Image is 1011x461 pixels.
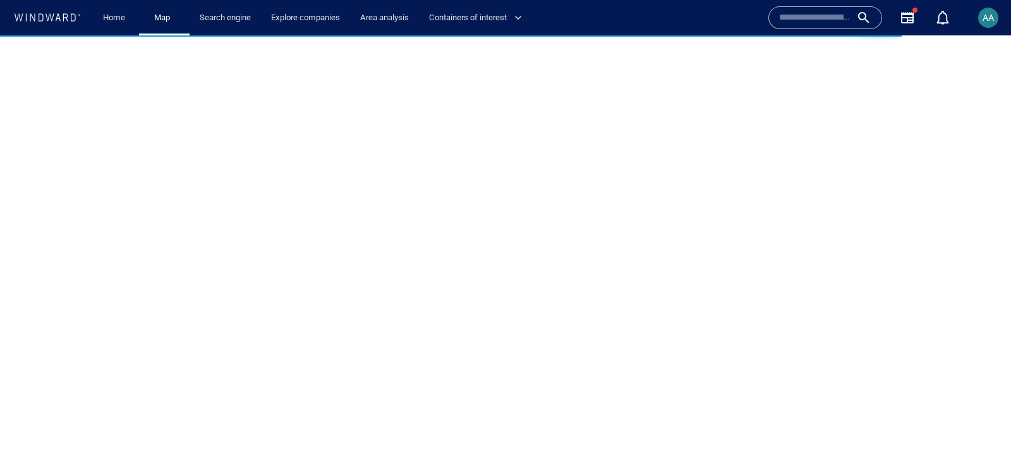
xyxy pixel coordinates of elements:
a: Area analysis [355,7,414,29]
span: AA [983,13,994,23]
button: Containers of interest [424,7,533,29]
a: Explore companies [266,7,345,29]
a: Home [98,7,130,29]
span: Containers of interest [429,11,522,25]
button: Home [94,7,134,29]
button: Map [144,7,185,29]
a: Search engine [195,7,256,29]
a: Map [149,7,179,29]
iframe: Chat [957,404,1002,452]
button: AA [976,5,1001,30]
div: Notification center [935,10,950,25]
